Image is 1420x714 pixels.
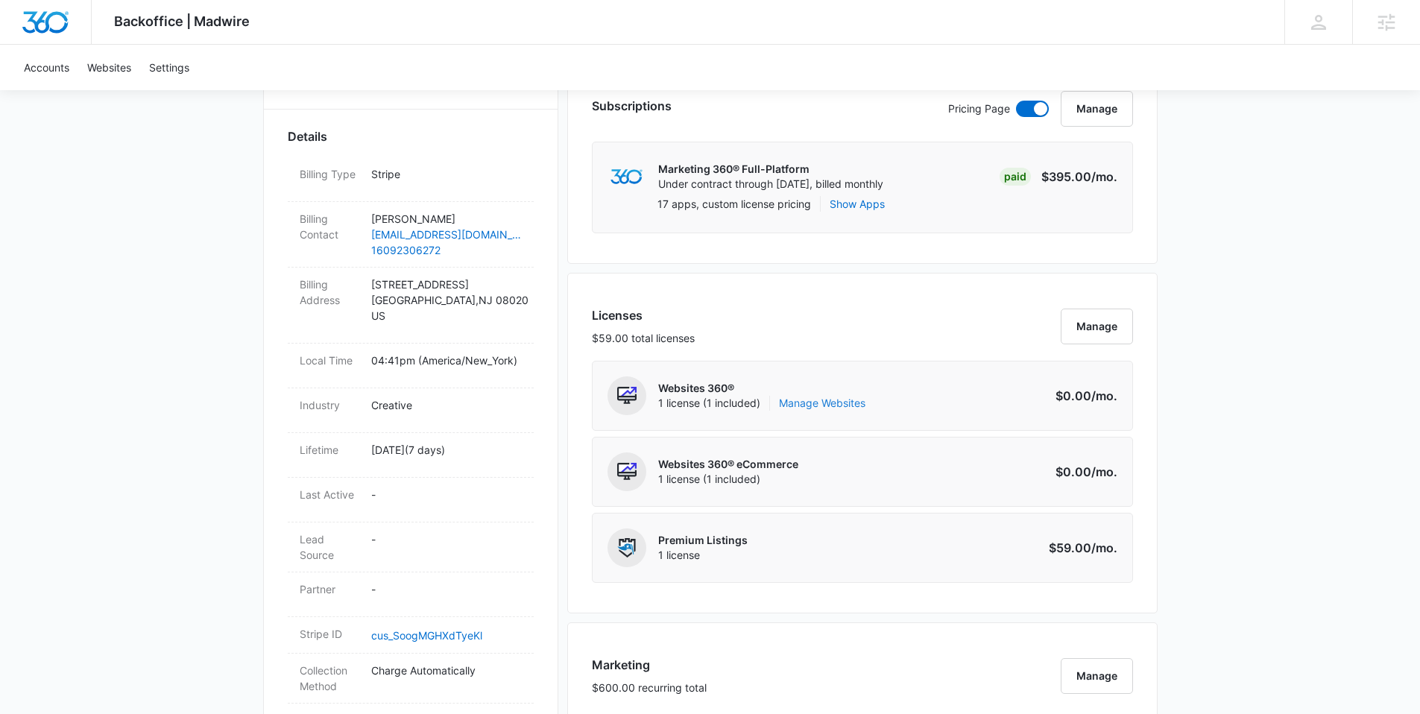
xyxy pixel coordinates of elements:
[371,397,522,413] p: Creative
[288,617,534,654] div: Stripe IDcus_SoogMGHXdTyeKl
[288,388,534,433] div: IndustryCreative
[288,433,534,478] div: Lifetime[DATE](7 days)
[371,531,522,547] p: -
[1000,168,1031,186] div: Paid
[288,127,327,145] span: Details
[300,397,359,413] dt: Industry
[1047,463,1117,481] p: $0.00
[288,522,534,572] div: Lead Source-
[1091,464,1117,479] span: /mo.
[658,472,798,487] span: 1 license (1 included)
[592,330,695,346] p: $59.00 total licenses
[658,533,748,548] p: Premium Listings
[300,487,359,502] dt: Last Active
[288,157,534,202] div: Billing TypeStripe
[658,457,798,472] p: Websites 360® eCommerce
[371,211,522,227] p: [PERSON_NAME]
[300,353,359,368] dt: Local Time
[1061,91,1133,127] button: Manage
[300,581,359,597] dt: Partner
[371,277,522,323] p: [STREET_ADDRESS] [GEOGRAPHIC_DATA] , NJ 08020 US
[371,166,522,182] p: Stripe
[371,581,522,597] p: -
[114,13,250,29] span: Backoffice | Madwire
[300,166,359,182] dt: Billing Type
[830,196,885,212] button: Show Apps
[1091,169,1117,184] span: /mo.
[300,277,359,308] dt: Billing Address
[288,478,534,522] div: Last Active-
[658,162,883,177] p: Marketing 360® Full-Platform
[1061,309,1133,344] button: Manage
[779,396,865,411] a: Manage Websites
[300,626,359,642] dt: Stripe ID
[371,242,522,258] a: 16092306272
[371,227,522,242] a: [EMAIL_ADDRESS][DOMAIN_NAME]
[288,572,534,617] div: Partner-
[1047,387,1117,405] p: $0.00
[300,531,359,563] dt: Lead Source
[658,396,865,411] span: 1 license (1 included)
[371,663,522,678] p: Charge Automatically
[288,344,534,388] div: Local Time04:41pm (America/New_York)
[1041,168,1117,186] p: $395.00
[288,268,534,344] div: Billing Address[STREET_ADDRESS][GEOGRAPHIC_DATA],NJ 08020US
[658,548,748,563] span: 1 license
[371,353,522,368] p: 04:41pm ( America/New_York )
[658,177,883,192] p: Under contract through [DATE], billed monthly
[371,487,522,502] p: -
[592,306,695,324] h3: Licenses
[371,629,482,642] a: cus_SoogMGHXdTyeKl
[1061,658,1133,694] button: Manage
[1091,540,1117,555] span: /mo.
[300,211,359,242] dt: Billing Contact
[300,663,359,694] dt: Collection Method
[592,680,707,695] p: $600.00 recurring total
[1091,388,1117,403] span: /mo.
[592,656,707,674] h3: Marketing
[78,45,140,90] a: Websites
[657,196,811,212] p: 17 apps, custom license pricing
[948,101,1010,117] p: Pricing Page
[288,202,534,268] div: Billing Contact[PERSON_NAME][EMAIL_ADDRESS][DOMAIN_NAME]16092306272
[658,381,865,396] p: Websites 360®
[140,45,198,90] a: Settings
[288,654,534,704] div: Collection MethodCharge Automatically
[592,97,672,115] h3: Subscriptions
[371,442,522,458] p: [DATE] ( 7 days )
[1047,539,1117,557] p: $59.00
[15,45,78,90] a: Accounts
[610,169,643,185] img: marketing360Logo
[300,442,359,458] dt: Lifetime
